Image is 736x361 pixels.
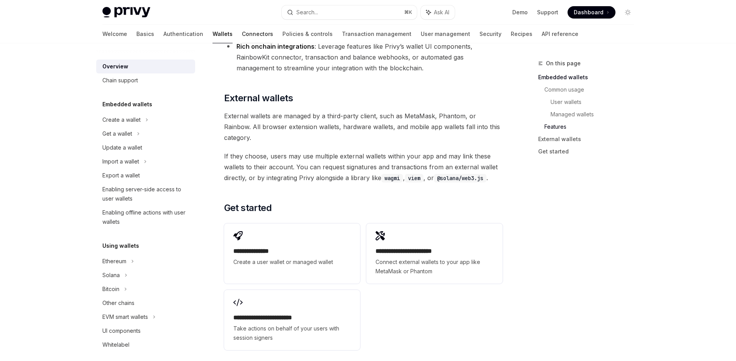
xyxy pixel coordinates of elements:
span: Take actions on behalf of your users with session signers [233,324,351,342]
a: Export a wallet [96,169,195,182]
a: Overview [96,60,195,73]
a: Features [544,121,640,133]
span: External wallets are managed by a third-party client, such as MetaMask, Phantom, or Rainbow. All ... [224,111,503,143]
a: Enabling offline actions with user wallets [96,206,195,229]
div: EVM smart wallets [102,312,148,322]
a: Wallets [212,25,233,43]
a: Transaction management [342,25,411,43]
a: Demo [512,9,528,16]
div: UI components [102,326,141,335]
div: Create a wallet [102,115,141,124]
div: Enabling server-side access to user wallets [102,185,190,203]
a: Authentication [163,25,203,43]
a: Chain support [96,73,195,87]
span: ⌘ K [404,9,412,15]
h5: Using wallets [102,241,139,250]
button: Toggle dark mode [622,6,634,19]
a: User wallets [551,96,640,108]
span: On this page [546,59,581,68]
a: User management [421,25,470,43]
div: Update a wallet [102,143,142,152]
a: Support [537,9,558,16]
a: API reference [542,25,578,43]
a: Whitelabel [96,338,195,352]
div: Search... [296,8,318,17]
div: Bitcoin [102,284,119,294]
span: Get started [224,202,272,214]
span: Dashboard [574,9,603,16]
code: viem [405,174,423,182]
a: Connectors [242,25,273,43]
button: Ask AI [421,5,455,19]
a: Dashboard [568,6,615,19]
div: Enabling offline actions with user wallets [102,208,190,226]
strong: Rich onchain integrations [236,43,314,50]
div: Other chains [102,298,134,308]
a: Other chains [96,296,195,310]
div: Overview [102,62,128,71]
a: Welcome [102,25,127,43]
span: Create a user wallet or managed wallet [233,257,351,267]
span: If they choose, users may use multiple external wallets within your app and may link these wallet... [224,151,503,183]
span: External wallets [224,92,293,104]
a: Enabling server-side access to user wallets [96,182,195,206]
button: Search...⌘K [282,5,417,19]
a: Managed wallets [551,108,640,121]
a: Update a wallet [96,141,195,155]
a: Embedded wallets [538,71,640,83]
div: Import a wallet [102,157,139,166]
a: Policies & controls [282,25,333,43]
a: UI components [96,324,195,338]
img: light logo [102,7,150,18]
div: Ethereum [102,257,126,266]
a: Common usage [544,83,640,96]
a: Security [479,25,501,43]
span: Connect external wallets to your app like MetaMask or Phantom [376,257,493,276]
a: External wallets [538,133,640,145]
div: Whitelabel [102,340,129,349]
div: Export a wallet [102,171,140,180]
code: wagmi [381,174,403,182]
div: Get a wallet [102,129,132,138]
a: Recipes [511,25,532,43]
h5: Embedded wallets [102,100,152,109]
div: Solana [102,271,120,280]
li: : Leverage features like Privy’s wallet UI components, RainbowKit connector, transaction and bala... [224,41,503,73]
code: @solana/web3.js [434,174,486,182]
a: Get started [538,145,640,158]
span: Ask AI [434,9,449,16]
a: Basics [136,25,154,43]
div: Chain support [102,76,138,85]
